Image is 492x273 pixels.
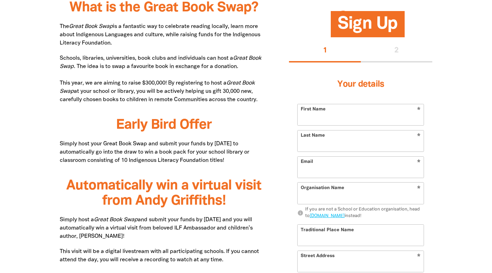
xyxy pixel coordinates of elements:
[60,81,255,94] em: Great Book Swap
[297,210,303,216] i: info
[297,71,424,98] h3: Your details
[305,206,424,220] div: If you are not a School or Education organisation, head to instead!
[60,140,269,165] p: Simply host your Great Book Swap and submit your funds by [DATE] to automatically go into the dra...
[338,17,398,38] span: Sign Up
[289,40,361,62] button: Stage 1
[94,217,138,222] em: Great Book Swap
[69,1,258,14] span: What is the Great Book Swap?
[310,214,345,218] a: [DOMAIN_NAME]
[60,216,269,241] p: Simply host a and submit your funds by [DATE] and you will automatically win a virtual visit from...
[66,179,261,207] span: Automatically win a virtual visit from Andy Griffiths!
[69,24,113,29] em: Great Book Swap
[60,247,269,264] p: This visit will be a digital livestream with all participating schools. If you cannot attend the ...
[60,54,269,104] p: Schools, libraries, universities, book clubs and individuals can host a . The idea is to swap a f...
[116,119,212,131] span: Early Bird Offer
[60,22,269,47] p: The is a fantastic way to celebrate reading locally, learn more about Indigenous Languages and cu...
[60,56,261,69] em: Great Book Swap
